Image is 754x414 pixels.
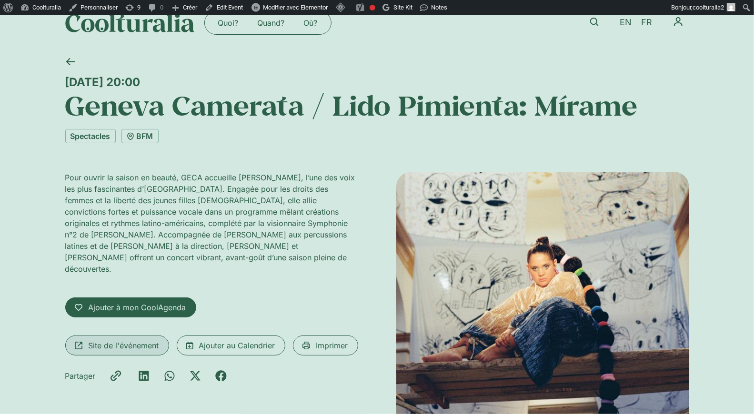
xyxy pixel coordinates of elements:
[620,18,632,28] span: EN
[393,4,412,11] span: Site Kit
[209,15,327,30] nav: Menu
[615,16,636,30] a: EN
[89,302,186,313] span: Ajouter à mon CoolAgenda
[89,340,159,351] span: Site de l'événement
[65,335,169,355] a: Site de l'événement
[636,16,657,30] a: FR
[138,370,150,382] div: Partager sur linkedin
[370,5,375,10] div: Expression clé principale non définie
[209,15,248,30] a: Quoi?
[65,129,116,143] a: Spectacles
[693,4,724,11] span: coolturalia2
[293,335,358,355] a: Imprimer
[248,15,294,30] a: Quand?
[199,340,275,351] span: Ajouter au Calendrier
[215,370,227,382] div: Partager sur facebook
[667,11,689,33] button: Permuter le menu
[641,18,652,28] span: FR
[667,11,689,33] nav: Menu
[294,15,327,30] a: Où?
[263,4,328,11] span: Modifier avec Elementor
[190,370,201,382] div: Partager sur x-twitter
[65,297,196,317] a: Ajouter à mon CoolAgenda
[121,129,159,143] a: BFM
[65,370,96,382] div: Partager
[177,335,285,355] a: Ajouter au Calendrier
[65,172,358,275] p: Pour ouvrir la saison en beauté, GECA accueille [PERSON_NAME], l’une des voix les plus fascinante...
[316,340,348,351] span: Imprimer
[65,75,689,89] div: [DATE] 20:00
[65,89,689,121] h1: Geneva Camerata / Lido Pimienta: Mírame
[164,370,175,382] div: Partager sur whatsapp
